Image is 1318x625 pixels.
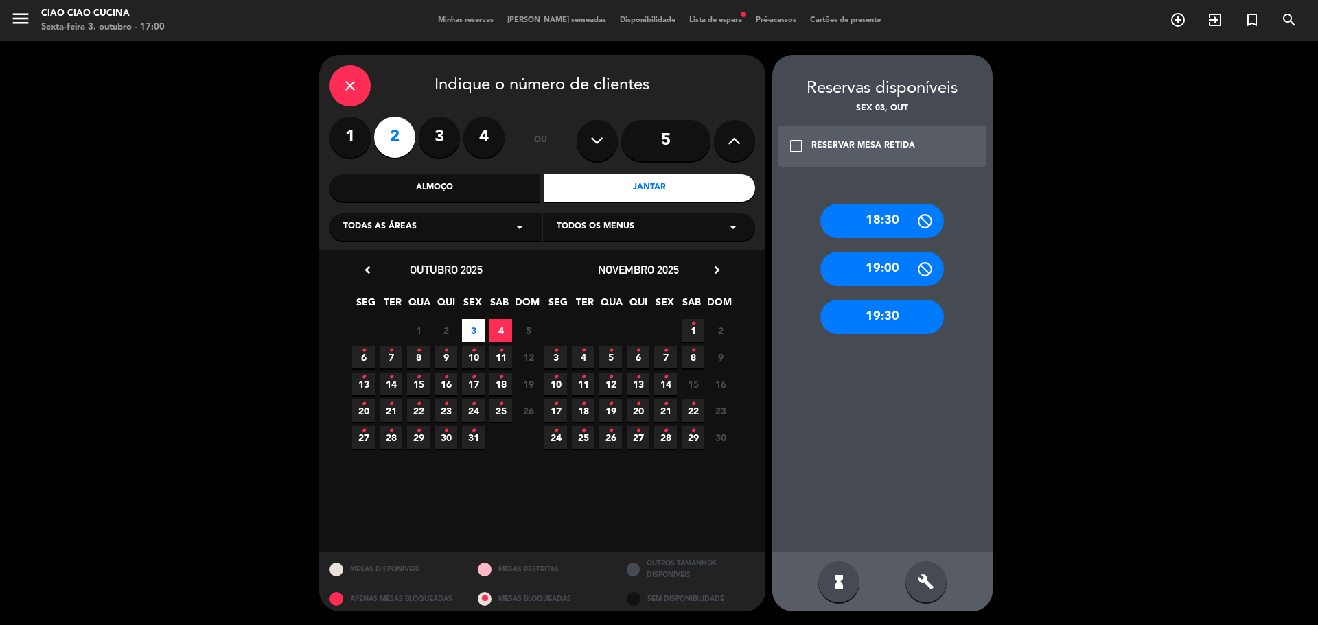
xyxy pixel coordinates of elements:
[709,346,732,368] span: 9
[498,340,503,362] i: •
[691,340,695,362] i: •
[416,420,421,442] i: •
[435,346,457,368] span: 9
[627,426,649,449] span: 27
[691,420,695,442] i: •
[663,366,668,388] i: •
[654,373,677,395] span: 14
[811,139,915,153] div: RESERVAR MESA RETIDA
[613,16,682,24] span: Disponibilidade
[608,366,613,388] i: •
[627,373,649,395] span: 13
[600,294,623,317] span: QUA
[553,340,558,362] i: •
[435,294,457,317] span: QUI
[772,102,993,116] div: Sex 03, out
[710,263,724,277] i: chevron_right
[498,366,503,388] i: •
[343,220,417,234] span: Todas as áreas
[691,393,695,415] i: •
[471,340,476,362] i: •
[627,294,649,317] span: QUI
[581,340,586,362] i: •
[329,117,371,158] label: 1
[471,366,476,388] i: •
[820,300,944,334] div: 19:30
[517,346,540,368] span: 12
[654,294,676,317] span: SEX
[544,373,567,395] span: 10
[599,399,622,422] span: 19
[360,263,375,277] i: chevron_left
[435,426,457,449] span: 30
[352,399,375,422] span: 20
[1207,12,1223,28] i: exit_to_app
[772,75,993,102] div: Reservas disponíveis
[608,420,613,442] i: •
[380,399,402,422] span: 21
[517,399,540,422] span: 26
[572,399,594,422] span: 18
[709,426,732,449] span: 30
[489,319,512,342] span: 4
[709,399,732,422] span: 23
[361,366,366,388] i: •
[515,294,537,317] span: DOM
[407,346,430,368] span: 8
[462,373,485,395] span: 17
[407,426,430,449] span: 29
[361,420,366,442] i: •
[467,586,616,611] div: MESAS BLOQUEADAS
[682,426,704,449] span: 29
[329,174,541,202] div: Almoço
[581,366,586,388] i: •
[435,399,457,422] span: 23
[416,393,421,415] i: •
[599,426,622,449] span: 26
[380,346,402,368] span: 7
[654,346,677,368] span: 7
[749,16,803,24] span: Pré-acessos
[663,393,668,415] i: •
[462,319,485,342] span: 3
[410,263,483,276] span: outubro 2025
[498,393,503,415] i: •
[407,399,430,422] span: 22
[546,294,569,317] span: SEG
[803,16,888,24] span: Cartões de presente
[416,340,421,362] i: •
[511,219,528,235] i: arrow_drop_down
[663,420,668,442] i: •
[489,373,512,395] span: 18
[682,319,704,342] span: 1
[739,10,748,19] span: fiber_manual_record
[581,420,586,442] i: •
[381,294,404,317] span: TER
[1281,12,1297,28] i: search
[544,346,567,368] span: 3
[599,373,622,395] span: 12
[467,552,616,586] div: MESAS RESTRITAS
[544,399,567,422] span: 17
[319,586,468,611] div: APENAS MESAS BLOQUEADAS
[500,16,613,24] span: [PERSON_NAME] semeadas
[489,346,512,368] span: 11
[572,426,594,449] span: 25
[544,426,567,449] span: 24
[443,340,448,362] i: •
[352,373,375,395] span: 13
[380,373,402,395] span: 14
[462,399,485,422] span: 24
[627,346,649,368] span: 6
[663,340,668,362] i: •
[389,340,393,362] i: •
[598,263,679,276] span: novembro 2025
[616,586,765,611] div: SEM DISPONIBILIDADE
[572,346,594,368] span: 4
[352,346,375,368] span: 6
[1244,12,1260,28] i: turned_in_not
[463,117,505,158] label: 4
[354,294,377,317] span: SEG
[636,393,640,415] i: •
[599,346,622,368] span: 5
